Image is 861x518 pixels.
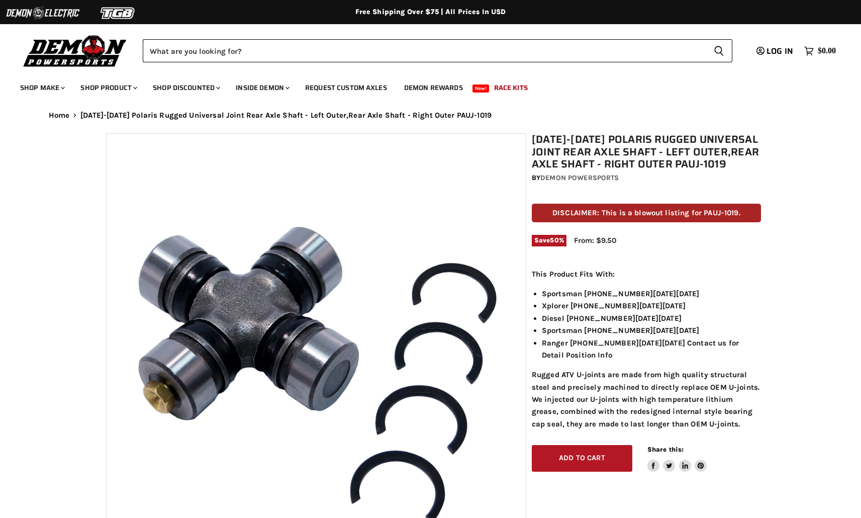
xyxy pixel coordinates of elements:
a: Request Custom Axles [298,77,395,98]
a: Shop Product [73,77,143,98]
a: Demon Powersports [540,174,619,182]
span: New! [472,84,490,93]
a: Home [49,111,70,120]
div: Rugged ATV U-joints are made from high quality structural steel and precisely machined to directl... [532,268,761,430]
form: Product [143,39,732,62]
a: Race Kits [487,77,535,98]
span: Save % [532,235,566,246]
div: Free Shipping Over $75 | All Prices In USD [29,8,833,17]
a: Shop Discounted [145,77,226,98]
img: TGB Logo 2 [80,4,156,23]
button: Add to cart [532,445,632,472]
img: Demon Electric Logo 2 [5,4,80,23]
li: Diesel [PHONE_NUMBER][DATE][DATE] [542,312,761,324]
li: Xplorer [PHONE_NUMBER][DATE][DATE] [542,300,761,312]
span: [DATE]-[DATE] Polaris Rugged Universal Joint Rear Axle Shaft - Left Outer,Rear Axle Shaft - Right... [80,111,492,120]
span: Add to cart [559,454,605,462]
li: Sportsman [PHONE_NUMBER][DATE][DATE] [542,288,761,300]
nav: Breadcrumbs [29,111,833,120]
span: $0.00 [818,46,836,56]
ul: Main menu [13,73,833,98]
p: DISCLAIMER: This is a blowout listing for PAUJ-1019. [532,204,761,222]
a: Demon Rewards [397,77,470,98]
a: $0.00 [799,44,841,58]
span: 50 [550,236,558,244]
span: Log in [767,45,793,57]
a: Inside Demon [228,77,296,98]
a: Log in [752,47,799,56]
div: by [532,172,761,184]
p: This Product Fits With: [532,268,761,280]
input: Search [143,39,706,62]
button: Search [706,39,732,62]
a: Shop Make [13,77,71,98]
h1: [DATE]-[DATE] Polaris Rugged Universal Joint Rear Axle Shaft - Left Outer,Rear Axle Shaft - Right... [532,133,761,170]
aside: Share this: [647,445,707,472]
span: Share this: [647,446,684,453]
span: From: $9.50 [574,236,616,245]
li: Sportsman [PHONE_NUMBER][DATE][DATE] [542,324,761,336]
img: Demon Powersports [20,33,130,68]
li: Ranger [PHONE_NUMBER][DATE][DATE] Contact us for Detail Position Info [542,337,761,362]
